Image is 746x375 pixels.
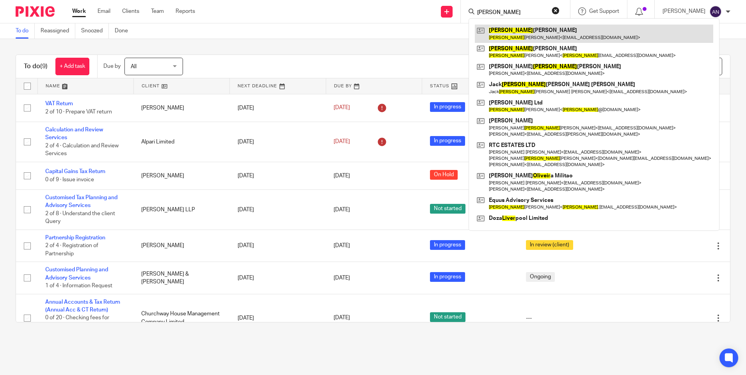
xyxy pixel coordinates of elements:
[133,262,229,294] td: [PERSON_NAME] & [PERSON_NAME]
[476,9,547,16] input: Search
[45,195,117,208] a: Customised Tax Planning and Advisory Services
[430,240,465,250] span: In progress
[133,230,229,262] td: [PERSON_NAME]
[526,272,555,282] span: Ongoing
[45,177,94,182] span: 0 of 9 · Issue invoice
[334,207,350,212] span: [DATE]
[552,7,559,14] button: Clear
[430,170,458,180] span: On Hold
[45,127,103,140] a: Calculation and Review Services
[526,240,573,250] span: In review (client)
[589,9,619,14] span: Get Support
[176,7,195,15] a: Reports
[72,7,86,15] a: Work
[45,243,98,256] span: 2 of 4 · Registration of Partnership
[334,275,350,281] span: [DATE]
[430,136,465,146] span: In progress
[98,7,110,15] a: Email
[81,23,109,39] a: Snoozed
[122,7,139,15] a: Clients
[40,63,48,69] span: (9)
[45,169,105,174] a: Capital Gains Tax Return
[131,64,137,69] span: All
[230,122,326,162] td: [DATE]
[133,122,229,162] td: Alpari Limited
[151,7,164,15] a: Team
[230,294,326,342] td: [DATE]
[133,162,229,189] td: [PERSON_NAME]
[16,6,55,17] img: Pixie
[45,267,108,280] a: Customised Planning and Advisory Services
[230,162,326,189] td: [DATE]
[230,262,326,294] td: [DATE]
[16,23,35,39] a: To do
[41,23,75,39] a: Reassigned
[230,230,326,262] td: [DATE]
[45,143,119,157] span: 2 of 4 · Calculation and Review Services
[430,204,465,214] span: Not started
[526,314,626,322] div: ---
[430,102,465,112] span: In progress
[45,235,105,241] a: Partnership Registration
[45,211,115,225] span: 2 of 8 · Understand the client Query
[709,5,722,18] img: svg%3E
[45,283,112,288] span: 1 of 4 · Information Request
[430,272,465,282] span: In progress
[230,94,326,122] td: [DATE]
[334,139,350,145] span: [DATE]
[133,190,229,230] td: [PERSON_NAME] LLP
[115,23,134,39] a: Done
[133,94,229,122] td: [PERSON_NAME]
[103,62,121,70] p: Due by
[45,101,73,106] a: VAT Return
[45,109,112,115] span: 2 of 10 · Prepare VAT return
[24,62,48,71] h1: To do
[45,315,109,336] span: 0 of 20 · Checking fees for Previous Year Paid with Accounts
[430,312,465,322] span: Not started
[334,243,350,249] span: [DATE]
[663,7,705,15] p: [PERSON_NAME]
[133,294,229,342] td: Churchway House Management Company Limited
[334,173,350,179] span: [DATE]
[45,299,120,313] a: Annual Accounts & Tax Return (Annual Acc & CT Return)
[334,315,350,321] span: [DATE]
[55,58,89,75] a: + Add task
[230,190,326,230] td: [DATE]
[334,105,350,111] span: [DATE]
